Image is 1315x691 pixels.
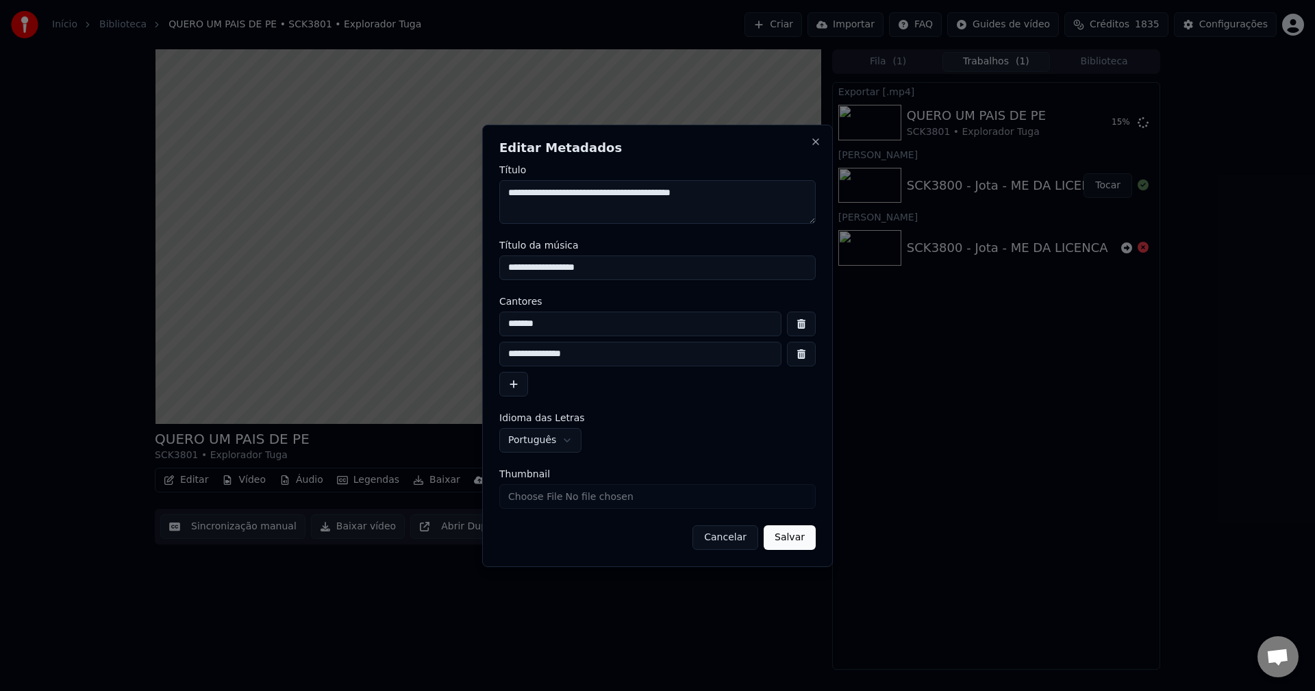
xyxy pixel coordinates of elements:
label: Cantores [499,297,816,306]
label: Título [499,165,816,175]
label: Título da música [499,240,816,250]
span: Thumbnail [499,469,550,479]
h2: Editar Metadados [499,142,816,154]
button: Salvar [764,525,816,550]
span: Idioma das Letras [499,413,585,423]
button: Cancelar [692,525,758,550]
